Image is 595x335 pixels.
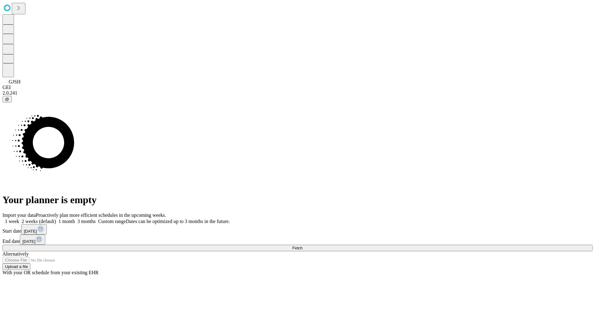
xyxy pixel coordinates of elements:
div: End date [2,234,593,245]
button: Fetch [2,245,593,251]
span: @ [5,97,9,101]
span: Dates can be optimized up to 3 months in the future. [126,219,230,224]
span: Import your data [2,212,36,218]
div: Start date [2,224,593,234]
button: [DATE] [20,234,45,245]
span: Fetch [292,246,302,250]
span: 2 weeks (default) [22,219,56,224]
span: 3 months [77,219,96,224]
span: 1 week [5,219,19,224]
span: [DATE] [24,229,37,234]
div: 2.0.241 [2,90,593,96]
h1: Your planner is empty [2,194,593,206]
span: 1 month [59,219,75,224]
span: GJSH [9,79,20,84]
span: Custom range [98,219,126,224]
span: [DATE] [22,239,35,244]
span: With your OR schedule from your existing EHR [2,270,99,275]
div: GEI [2,85,593,90]
span: Alternatively [2,251,29,257]
button: @ [2,96,12,102]
span: Proactively plan more efficient schedules in the upcoming weeks. [36,212,166,218]
button: [DATE] [21,224,47,234]
button: Upload a file [2,263,30,270]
